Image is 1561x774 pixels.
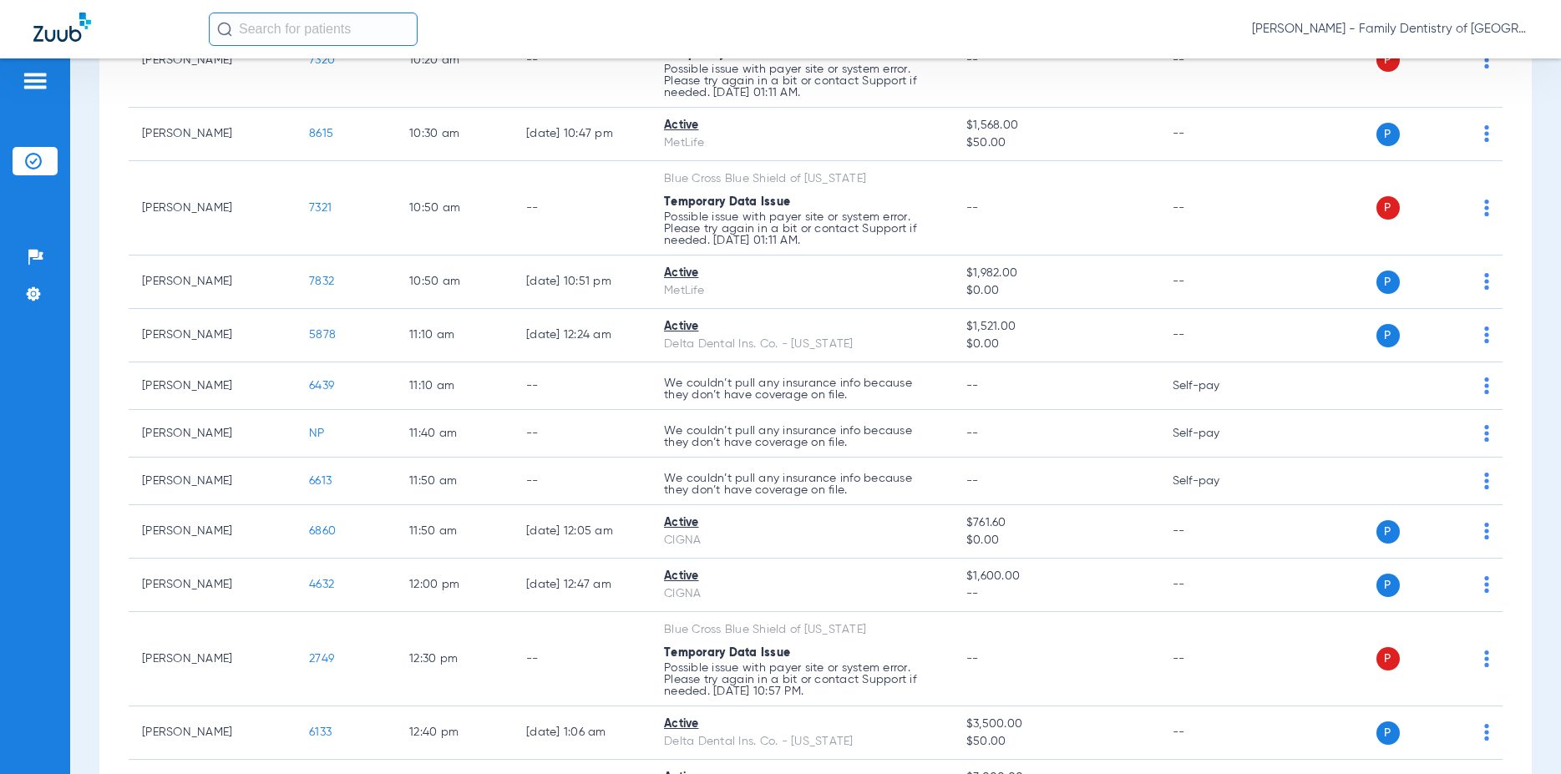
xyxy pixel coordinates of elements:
img: Zuub Logo [33,13,91,42]
td: -- [1159,108,1272,161]
td: 11:50 AM [396,505,513,559]
span: -- [966,653,979,665]
td: Self-pay [1159,458,1272,505]
td: -- [1159,612,1272,706]
td: 12:40 PM [396,706,513,760]
p: We couldn’t pull any insurance info because they don’t have coverage on file. [664,425,940,448]
img: group-dot-blue.svg [1484,273,1489,290]
span: P [1376,647,1400,670]
td: 11:50 AM [396,458,513,505]
span: $0.00 [966,282,1146,300]
td: [PERSON_NAME] [129,706,296,760]
td: [PERSON_NAME] [129,410,296,458]
span: P [1376,196,1400,220]
span: -- [966,380,979,392]
span: P [1376,721,1400,745]
td: 12:30 PM [396,612,513,706]
span: $50.00 [966,134,1146,152]
span: 6860 [309,525,336,537]
span: Temporary Data Issue [664,647,790,659]
span: -- [966,54,979,66]
img: group-dot-blue.svg [1484,125,1489,142]
td: [PERSON_NAME] [129,612,296,706]
td: [PERSON_NAME] [129,559,296,612]
td: -- [1159,161,1272,255]
td: [PERSON_NAME] [129,108,296,161]
span: $0.00 [966,336,1146,353]
span: $1,982.00 [966,265,1146,282]
p: We couldn’t pull any insurance info because they don’t have coverage on file. [664,473,940,496]
td: -- [513,161,651,255]
td: Self-pay [1159,410,1272,458]
td: [PERSON_NAME] [129,161,296,255]
p: Possible issue with payer site or system error. Please try again in a bit or contact Support if n... [664,211,940,246]
span: $1,521.00 [966,318,1146,336]
td: -- [1159,505,1272,559]
td: -- [1159,706,1272,760]
td: -- [1159,255,1272,309]
img: group-dot-blue.svg [1484,200,1489,216]
td: [DATE] 12:47 AM [513,559,651,612]
td: 10:20 AM [396,13,513,108]
span: P [1376,520,1400,544]
td: [PERSON_NAME] [129,458,296,505]
div: Active [664,514,940,532]
span: $761.60 [966,514,1146,532]
div: Active [664,117,940,134]
td: [DATE] 12:05 AM [513,505,651,559]
td: -- [1159,13,1272,108]
img: group-dot-blue.svg [1484,473,1489,489]
div: Delta Dental Ins. Co. - [US_STATE] [664,336,940,353]
div: CIGNA [664,585,940,603]
td: 12:00 PM [396,559,513,612]
div: Active [664,265,940,282]
span: NP [309,427,325,439]
td: [DATE] 12:24 AM [513,309,651,362]
iframe: Chat Widget [1477,694,1561,774]
span: -- [966,202,979,214]
td: -- [513,458,651,505]
td: [PERSON_NAME] [129,505,296,559]
td: 11:10 AM [396,362,513,410]
span: 8615 [309,128,333,139]
div: CIGNA [664,532,940,549]
td: [DATE] 10:47 PM [513,108,651,161]
span: P [1376,271,1400,294]
img: group-dot-blue.svg [1484,576,1489,593]
span: P [1376,48,1400,72]
span: $50.00 [966,733,1146,751]
td: -- [1159,309,1272,362]
p: We couldn’t pull any insurance info because they don’t have coverage on file. [664,377,940,401]
span: 7832 [309,276,334,287]
span: $1,568.00 [966,117,1146,134]
div: MetLife [664,134,940,152]
span: Temporary Data Issue [664,48,790,60]
td: 11:40 AM [396,410,513,458]
td: [PERSON_NAME] [129,362,296,410]
span: Temporary Data Issue [664,196,790,208]
input: Search for patients [209,13,418,46]
td: 10:50 AM [396,161,513,255]
td: 11:10 AM [396,309,513,362]
div: Delta Dental Ins. Co. - [US_STATE] [664,733,940,751]
td: [DATE] 10:51 PM [513,255,651,309]
span: [PERSON_NAME] - Family Dentistry of [GEOGRAPHIC_DATA] [1252,21,1528,38]
td: -- [513,362,651,410]
img: group-dot-blue.svg [1484,523,1489,539]
div: Active [664,318,940,336]
img: group-dot-blue.svg [1484,650,1489,667]
span: P [1376,574,1400,597]
img: hamburger-icon [22,71,48,91]
td: [DATE] 1:06 AM [513,706,651,760]
td: [PERSON_NAME] [129,13,296,108]
div: Blue Cross Blue Shield of [US_STATE] [664,170,940,188]
span: $3,500.00 [966,716,1146,733]
div: MetLife [664,282,940,300]
td: [PERSON_NAME] [129,255,296,309]
img: Search Icon [217,22,232,37]
td: [PERSON_NAME] [129,309,296,362]
div: Active [664,568,940,585]
span: $0.00 [966,532,1146,549]
span: -- [966,585,1146,603]
span: 7320 [309,54,335,66]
